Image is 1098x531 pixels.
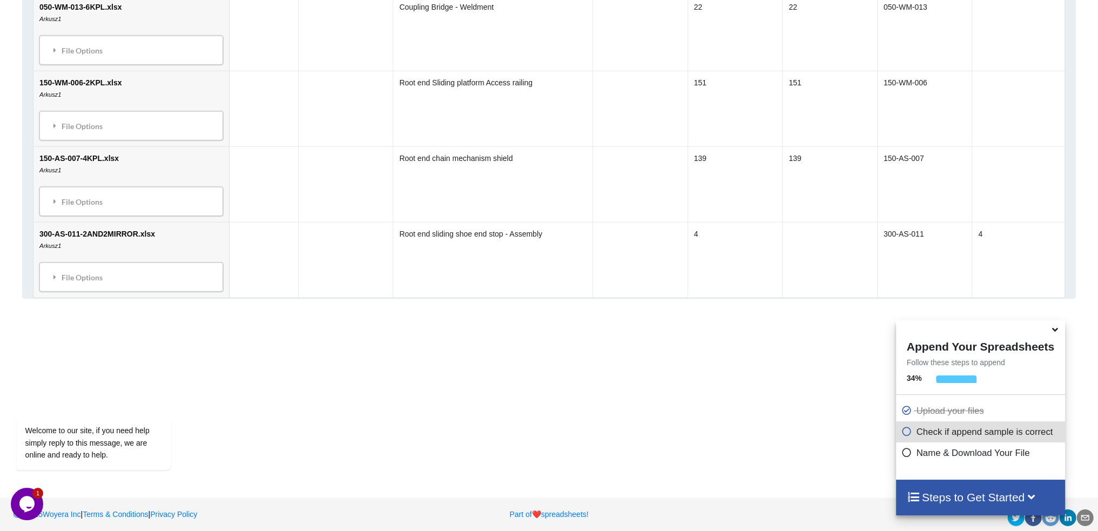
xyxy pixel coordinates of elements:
[33,146,229,222] td: 150-AS-007-4KPL.xlsx
[11,488,45,520] iframe: chat widget
[688,71,783,146] td: 151
[877,222,972,298] td: 300-AS-011
[901,446,1062,460] p: Name & Download Your File
[39,91,61,98] i: Arkusz1
[1025,509,1042,526] div: facebook
[83,510,148,519] a: Terms & Conditions
[532,510,541,519] span: heart
[1059,509,1076,526] div: linkedin
[39,243,61,249] i: Arkusz1
[43,39,220,62] div: File Options
[782,146,877,222] td: 139
[509,510,588,519] a: Part ofheartspreadsheets!
[782,71,877,146] td: 151
[972,222,1065,298] td: 4
[688,222,783,298] td: 4
[33,222,229,298] td: 300-AS-011-2AND2MIRROR.xlsx
[11,318,205,482] iframe: chat widget
[43,190,220,213] div: File Options
[1007,509,1025,526] div: twitter
[33,71,229,146] td: 150-WM-006-2KPL.xlsx
[1042,509,1059,526] div: reddit
[39,16,61,22] i: Arkusz1
[907,374,922,382] b: 34 %
[877,146,972,222] td: 150-AS-007
[901,425,1062,439] p: Check if append sample is correct
[877,71,972,146] td: 150-WM-006
[393,222,592,298] td: Root end sliding shoe end stop - Assembly
[43,115,220,137] div: File Options
[907,490,1054,504] h4: Steps to Get Started
[393,146,592,222] td: Root end chain mechanism shield
[688,146,783,222] td: 139
[13,509,361,520] p: | |
[896,337,1065,353] h4: Append Your Spreadsheets
[896,357,1065,368] p: Follow these steps to append
[150,510,197,519] a: Privacy Policy
[39,167,61,173] i: Arkusz1
[13,510,81,519] a: 2025Woyera Inc
[901,404,1062,418] p: Upload your files
[393,71,592,146] td: Root end Sliding platform Access railing
[43,266,220,288] div: File Options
